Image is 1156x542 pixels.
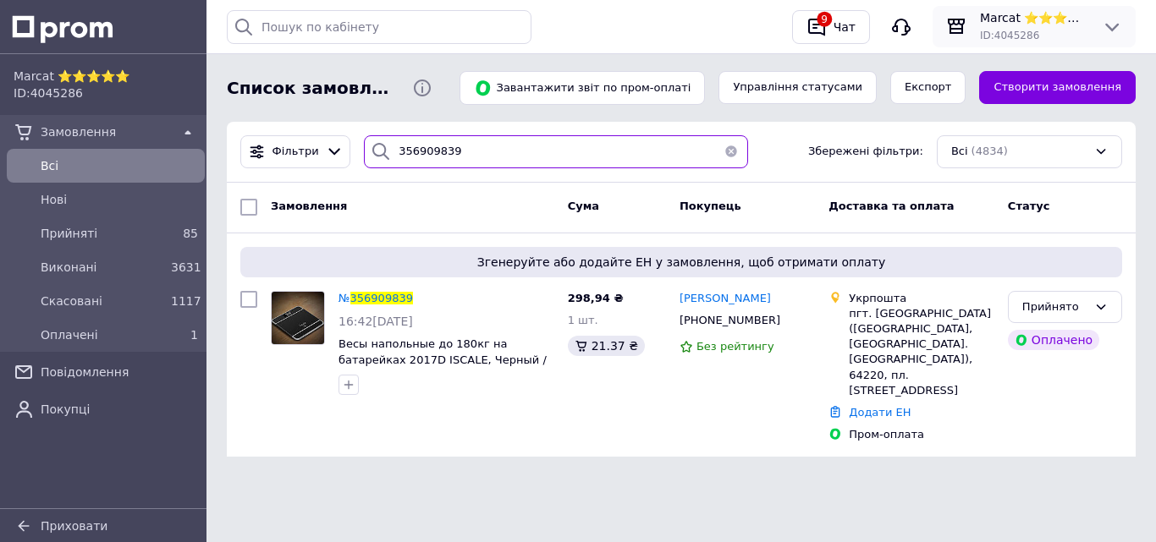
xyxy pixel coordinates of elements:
span: Оплачені [41,326,164,343]
span: 16:42[DATE] [339,315,413,328]
span: [PERSON_NAME] [680,292,771,304]
div: Пром-оплата [849,427,994,442]
div: Укрпошта [849,291,994,306]
span: Доставка та оплата [828,200,954,212]
span: 298,94 ₴ [568,292,624,304]
span: № [339,292,350,304]
button: Експорт [890,71,966,104]
span: 1 шт. [568,314,598,326]
a: Весы напольные до 180кг на батарейках 2017D ISCALE, Черный / Электронные весы / Весы для взвешивания [339,337,547,397]
div: 21.37 ₴ [568,336,645,356]
button: Управління статусами [718,71,877,104]
button: 9Чат [792,10,870,44]
a: Додати ЕН [849,406,911,419]
span: 3631 [171,260,201,274]
span: Згенеруйте або додайте ЕН у замовлення, щоб отримати оплату [247,254,1115,271]
span: Покупці [41,401,198,418]
div: Чат [830,14,859,40]
span: Повідомлення [41,364,198,380]
span: Статус [1008,200,1050,212]
a: [PERSON_NAME] [680,291,771,307]
span: Збережені фільтри: [808,144,923,160]
span: Нові [41,191,198,208]
span: Всі [951,144,968,160]
div: Оплачено [1008,330,1099,350]
span: 356909839 [350,292,413,304]
div: Прийнято [1022,298,1087,316]
span: Покупець [680,200,741,212]
span: Замовлення [271,200,347,212]
span: Marcat ⭐⭐⭐⭐⭐ [980,9,1088,26]
a: Фото товару [271,291,325,345]
div: пгт. [GEOGRAPHIC_DATA] ([GEOGRAPHIC_DATA], [GEOGRAPHIC_DATA]. [GEOGRAPHIC_DATA]), 64220, пл. [STR... [849,306,994,398]
span: 85 [183,227,198,240]
span: Marcat ⭐⭐⭐⭐⭐ [14,68,198,85]
span: Виконані [41,259,164,276]
span: 1117 [171,294,201,308]
span: (4834) [972,145,1008,157]
span: Всi [41,157,198,174]
a: №356909839 [339,292,413,304]
button: Очистить [714,135,748,168]
button: Завантажити звіт по пром-оплаті [460,71,705,105]
span: Приховати [41,519,107,533]
span: Скасовані [41,293,164,309]
span: ID: 4045286 [14,86,83,100]
img: Фото товару [272,292,324,344]
span: Список замовлень [227,76,399,101]
input: Пошук за номером замовлення, ПІБ покупця, номером телефону, Email, номером накладної [364,135,748,168]
span: Без рейтингу [696,340,774,353]
span: Cума [568,200,599,212]
span: [PHONE_NUMBER] [680,314,780,326]
a: Створити замовлення [979,71,1136,104]
span: Прийняті [41,225,164,242]
span: Фільтри [272,144,319,160]
span: 1 [190,328,198,342]
span: ID: 4045286 [980,30,1039,41]
span: Замовлення [41,123,171,140]
input: Пошук по кабінету [227,10,531,44]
